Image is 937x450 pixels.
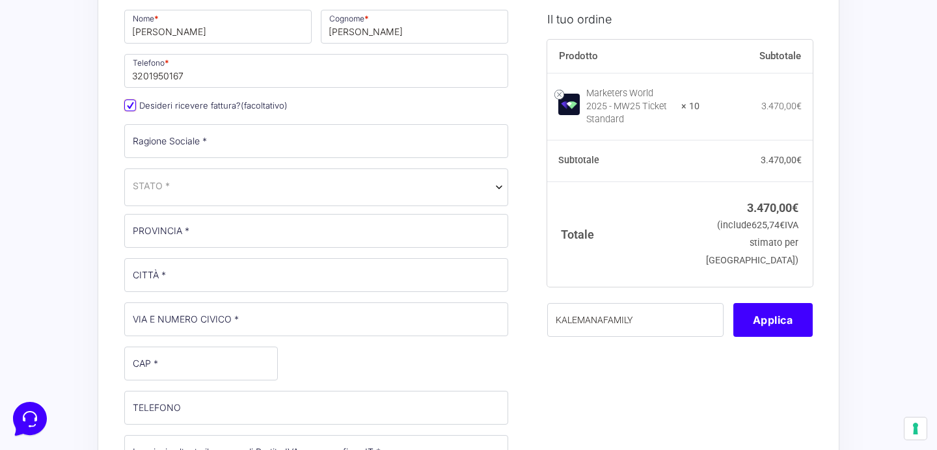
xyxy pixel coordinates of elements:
[21,109,239,135] button: Inizia una conversazione
[706,220,798,266] small: (include IVA stimato per [GEOGRAPHIC_DATA])
[124,347,278,380] input: CAP *
[139,161,239,172] a: Apri Centro Assistenza
[124,99,136,111] input: Desideri ricevere fattura?(facoltativo)
[62,73,88,99] img: dark
[124,54,508,88] input: Telefono *
[761,100,802,111] bdi: 3.470,00
[547,10,813,27] h3: Il tuo ordine
[124,214,508,248] input: PROVINCIA *
[547,140,700,181] th: Subtotale
[547,181,700,286] th: Totale
[904,417,927,440] button: Le tue preferenze relative al consenso per le tecnologie di tracciamento
[200,349,219,360] p: Aiuto
[21,161,102,172] span: Trova una risposta
[21,73,47,99] img: dark
[90,330,170,360] button: Messaggi
[780,220,785,231] span: €
[796,155,802,165] span: €
[547,39,700,73] th: Prodotto
[124,124,508,158] input: Ragione Sociale *
[42,73,68,99] img: dark
[10,330,90,360] button: Home
[547,302,724,336] input: Coupon
[124,302,508,336] input: VIA E NUMERO CIVICO *
[133,179,500,192] span: Italia
[699,39,813,73] th: Subtotale
[733,302,813,336] button: Applica
[752,220,785,231] span: 625,74
[21,52,111,62] span: Le tue conversazioni
[761,155,802,165] bdi: 3.470,00
[796,100,802,111] span: €
[124,391,508,425] input: TELEFONO
[681,99,699,112] strong: × 10
[124,168,508,206] span: Italia
[133,179,170,192] span: STATO *
[792,200,798,214] span: €
[124,258,508,292] input: CITTÀ *
[558,94,580,115] img: Marketers World 2025 - MW25 Ticket Standard
[747,200,798,214] bdi: 3.470,00
[321,10,508,44] input: Cognome *
[241,100,288,111] span: (facoltativo)
[85,117,192,127] span: Inizia una conversazione
[29,189,213,202] input: Cerca un articolo...
[586,86,673,126] div: Marketers World 2025 - MW25 Ticket Standard
[113,349,148,360] p: Messaggi
[124,10,312,44] input: Nome *
[10,10,219,31] h2: Ciao da Marketers 👋
[124,100,288,111] label: Desideri ricevere fattura?
[170,330,250,360] button: Aiuto
[39,349,61,360] p: Home
[10,399,49,438] iframe: Customerly Messenger Launcher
